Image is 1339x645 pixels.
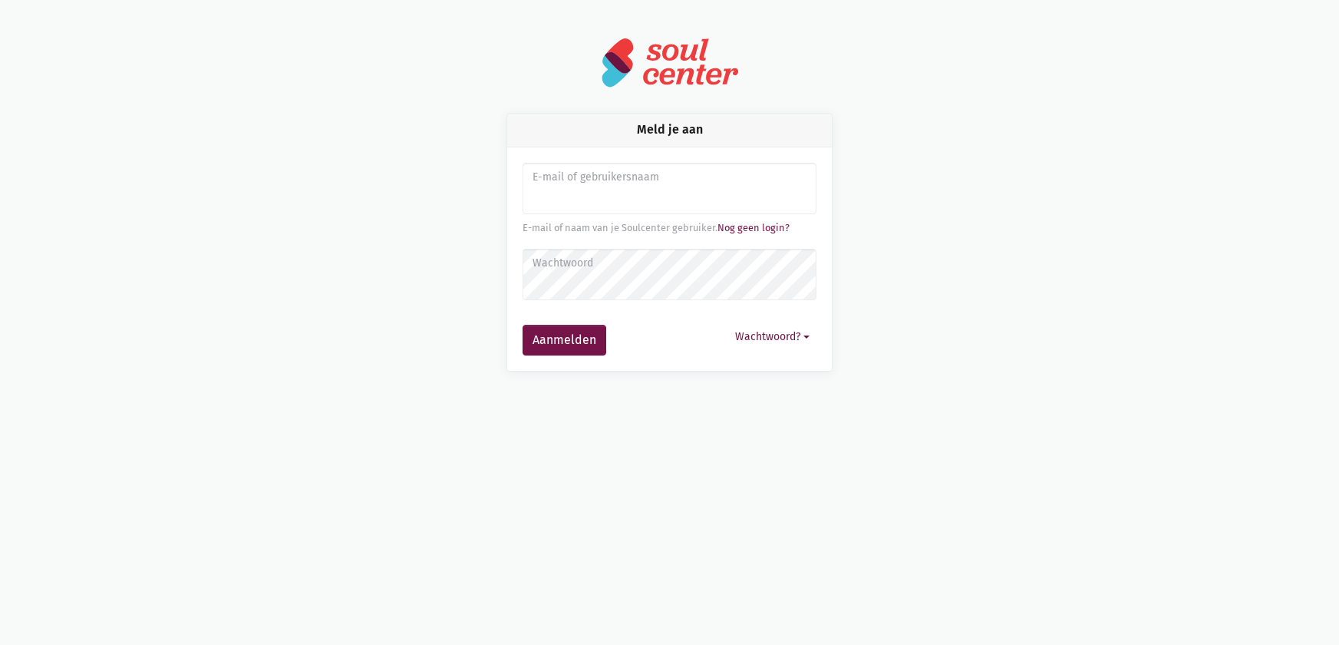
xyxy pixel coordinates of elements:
[601,37,739,88] img: logo-soulcenter-full.svg
[523,325,606,356] button: Aanmelden
[533,255,806,272] label: Wachtwoord
[507,114,832,147] div: Meld je aan
[728,325,816,349] button: Wachtwoord?
[717,222,790,233] a: Nog geen login?
[523,163,816,356] form: Aanmelden
[523,220,816,236] div: E-mail of naam van je Soulcenter gebruiker.
[533,169,806,186] label: E-mail of gebruikersnaam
